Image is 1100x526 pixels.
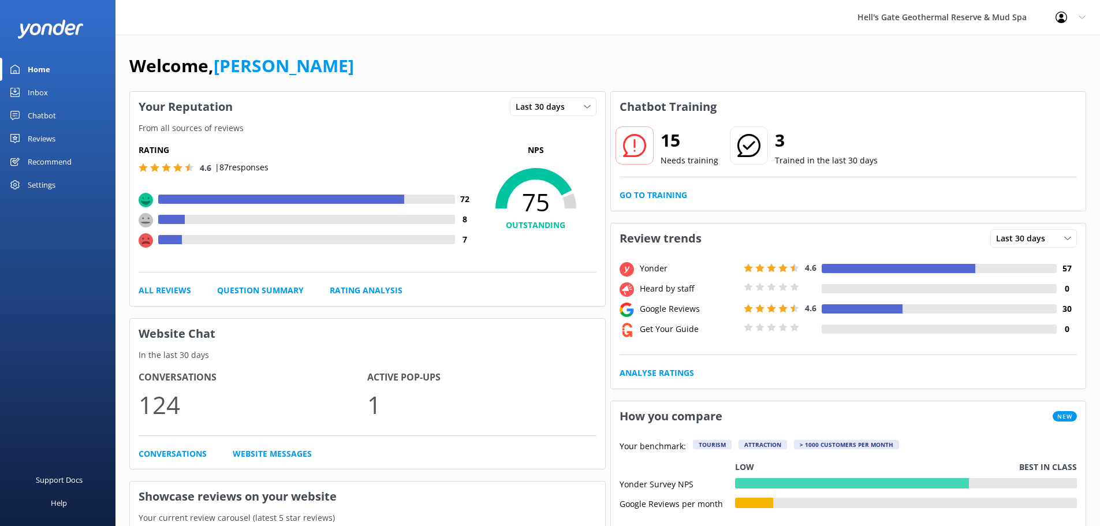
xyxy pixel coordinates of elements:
p: Trained in the last 30 days [775,154,878,167]
img: yonder-white-logo.png [17,20,84,39]
p: 124 [139,385,367,424]
div: Get Your Guide [637,323,741,335]
div: Inbox [28,81,48,104]
h4: 30 [1057,303,1077,315]
h4: 0 [1057,282,1077,295]
span: 4.6 [805,303,816,314]
h3: Review trends [611,223,710,253]
a: Rating Analysis [330,284,402,297]
p: Needs training [661,154,718,167]
h3: Website Chat [130,319,605,349]
div: Support Docs [36,468,83,491]
div: Help [51,491,67,514]
div: > 1000 customers per month [794,440,899,449]
div: Google Reviews [637,303,741,315]
div: Reviews [28,127,55,150]
span: Last 30 days [516,100,572,113]
div: Settings [28,173,55,196]
p: Best in class [1019,461,1077,473]
h5: Rating [139,144,475,156]
span: New [1053,411,1077,421]
h4: 72 [455,193,475,206]
span: 4.6 [200,162,211,173]
a: Analyse Ratings [620,367,694,379]
a: Question Summary [217,284,304,297]
a: Conversations [139,447,207,460]
h3: Chatbot Training [611,92,725,122]
div: Chatbot [28,104,56,127]
div: Heard by staff [637,282,741,295]
h4: 7 [455,233,475,246]
h4: Conversations [139,370,367,385]
span: 75 [475,188,596,217]
span: Last 30 days [996,232,1052,245]
h3: How you compare [611,401,731,431]
h2: 15 [661,126,718,154]
p: Low [735,461,754,473]
div: Tourism [693,440,732,449]
div: Google Reviews per month [620,498,735,508]
h3: Showcase reviews on your website [130,482,605,512]
div: Home [28,58,50,81]
h4: OUTSTANDING [475,219,596,232]
h2: 3 [775,126,878,154]
p: NPS [475,144,596,156]
a: All Reviews [139,284,191,297]
p: 1 [367,385,596,424]
h4: 0 [1057,323,1077,335]
a: Go to Training [620,189,687,202]
p: Your current review carousel (latest 5 star reviews) [130,512,605,524]
div: Yonder [637,262,741,275]
h1: Welcome, [129,52,354,80]
p: | 87 responses [215,161,269,174]
p: Your benchmark: [620,440,686,454]
h3: Your Reputation [130,92,241,122]
h4: 57 [1057,262,1077,275]
a: Website Messages [233,447,312,460]
p: In the last 30 days [130,349,605,361]
span: 4.6 [805,262,816,273]
div: Attraction [739,440,787,449]
div: Recommend [28,150,72,173]
a: [PERSON_NAME] [214,54,354,77]
h4: 8 [455,213,475,226]
p: From all sources of reviews [130,122,605,135]
h4: Active Pop-ups [367,370,596,385]
div: Yonder Survey NPS [620,478,735,488]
